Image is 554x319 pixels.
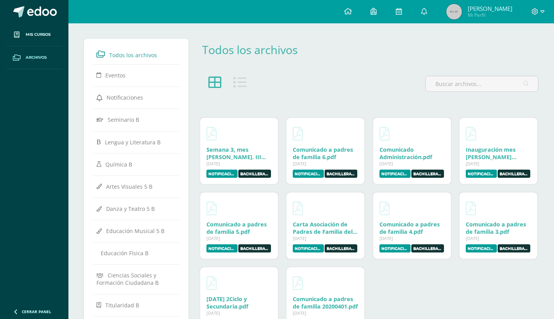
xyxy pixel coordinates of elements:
[108,116,139,123] span: Seminario B
[446,4,462,19] img: 45x45
[96,90,176,104] a: Notificaciones
[26,32,51,38] span: Mis cursos
[293,310,358,316] div: [DATE]
[101,249,149,257] span: Educación Física B
[206,124,217,143] a: Descargar Semana 3, mes de mayo. III ciclo en pdf.pdf.pdf
[379,235,445,241] div: [DATE]
[96,202,176,216] a: Danza y Teatro 5 B
[107,94,143,101] span: Notificaciones
[206,221,267,235] a: Comunicado a padres de familia 5.pdf
[206,146,266,168] a: Semana 3, mes [PERSON_NAME]. III ciclo en pdf.pdf
[379,221,445,235] div: Descargar Comunicado a padres de familia 4.pdf.pdf
[426,76,538,91] input: Buscar archivos...
[466,244,497,252] label: Notificación
[466,170,497,178] label: Notificación
[202,42,298,57] a: Todos los archivos
[466,235,531,241] div: [DATE]
[26,54,47,61] span: Archivos
[106,183,152,190] span: Artes Visuales 5 B
[206,221,272,235] div: Descargar Comunicado a padres de familia 5.pdf.pdf
[96,135,176,149] a: Lengua y Literatura B
[293,146,353,161] a: Comunicado a padres de familia 6.pdf
[105,301,139,308] span: Titularidad B
[293,295,358,310] div: Descargar Comunicado a padres de familia 20200401.pdf.pdf
[468,12,512,18] span: Mi Perfil
[96,112,176,126] a: Seminario B
[109,51,157,59] span: Todos los archivos
[96,224,176,238] a: Educación Musical 5 B
[468,5,512,12] span: [PERSON_NAME]
[206,199,217,217] a: Descargar Comunicado a padres de familia 5.pdf.pdf
[379,244,411,252] label: Notificación
[6,46,62,69] a: Archivos
[379,161,445,167] div: [DATE]
[379,199,390,217] a: Descargar Comunicado a padres de familia 4.pdf.pdf
[293,124,303,143] a: Descargar Comunicado a padres de familia 6.pdf.pdf
[96,298,176,312] a: Titularidad B
[206,295,272,310] div: Descargar Semana Santa 2Ciclo y Secundaria.pdf.pdf
[293,170,324,178] label: Notificación
[96,272,159,286] span: Ciencias Sociales y Formación Ciudadana B
[379,124,390,143] a: Descargar Comunicado Administración.pdf.pdf
[293,161,358,167] div: [DATE]
[206,295,248,310] a: [DATE] 2Ciclo y Secundaria.pdf
[293,221,358,235] div: Descargar Carta Asociación de Padres de Familia del Liceo.pdf.pdf
[206,310,272,316] div: [DATE]
[206,170,238,178] label: Notificación
[238,170,271,178] label: Bachillerato
[379,221,440,235] a: Comunicado a padres de familia 4.pdf
[293,295,358,310] a: Comunicado a padres de familia 20200401.pdf
[206,244,238,252] label: Notificación
[293,221,357,243] a: Carta Asociación de Padres de Familia del Liceo.pdf
[498,244,530,252] label: Bachillerato
[96,157,176,171] a: Química B
[379,146,445,161] div: Descargar Comunicado Administración.pdf.pdf
[293,199,303,217] a: Descargar Carta Asociación de Padres de Familia del Liceo.pdf.pdf
[206,273,217,292] a: Descargar Semana Santa 2Ciclo y Secundaria.pdf.pdf
[105,161,132,168] span: Química B
[105,138,161,145] span: Lengua y Literatura B
[325,170,358,178] label: Bachillerato
[466,146,516,168] a: Inauguración mes [PERSON_NAME] secundaria.pdf
[411,170,444,178] label: Bachillerato
[466,146,531,161] div: Descargar Inauguración mes de mayo secundaria.pdf.pdf
[106,205,155,212] span: Danza y Teatro 5 B
[96,268,176,289] a: Ciencias Sociales y Formación Ciudadana B
[498,170,530,178] label: Bachillerato
[379,146,432,161] a: Comunicado Administración.pdf
[466,221,526,235] a: Comunicado a padres de familia 3.pdf
[96,47,176,61] a: Todos los archivos
[105,72,126,79] span: Eventos
[411,244,444,252] label: Bachillerato
[293,244,324,252] label: Notificación
[206,161,272,167] div: [DATE]
[106,227,164,235] span: Educación Musical 5 B
[293,235,358,241] div: [DATE]
[293,146,358,161] div: Descargar Comunicado a padres de familia 6.pdf.pdf
[466,221,531,235] div: Descargar Comunicado a padres de familia 3.pdf.pdf
[293,273,303,292] a: Descargar Comunicado a padres de familia 20200401.pdf.pdf
[379,170,411,178] label: Notificación
[96,246,176,260] a: Educación Física B
[325,244,358,252] label: Bachillerato
[22,309,51,314] span: Cerrar panel
[206,235,272,241] div: [DATE]
[466,124,476,143] a: Descargar Inauguración mes de mayo secundaria.pdf.pdf
[238,244,271,252] label: Bachillerato
[6,23,62,46] a: Mis cursos
[202,42,309,57] div: Todos los archivos
[96,179,176,193] a: Artes Visuales 5 B
[466,199,476,217] a: Descargar Comunicado a padres de familia 3.pdf.pdf
[96,68,176,82] a: Eventos
[466,161,531,167] div: [DATE]
[206,146,272,161] div: Descargar Semana 3, mes de mayo. III ciclo en pdf.pdf.pdf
